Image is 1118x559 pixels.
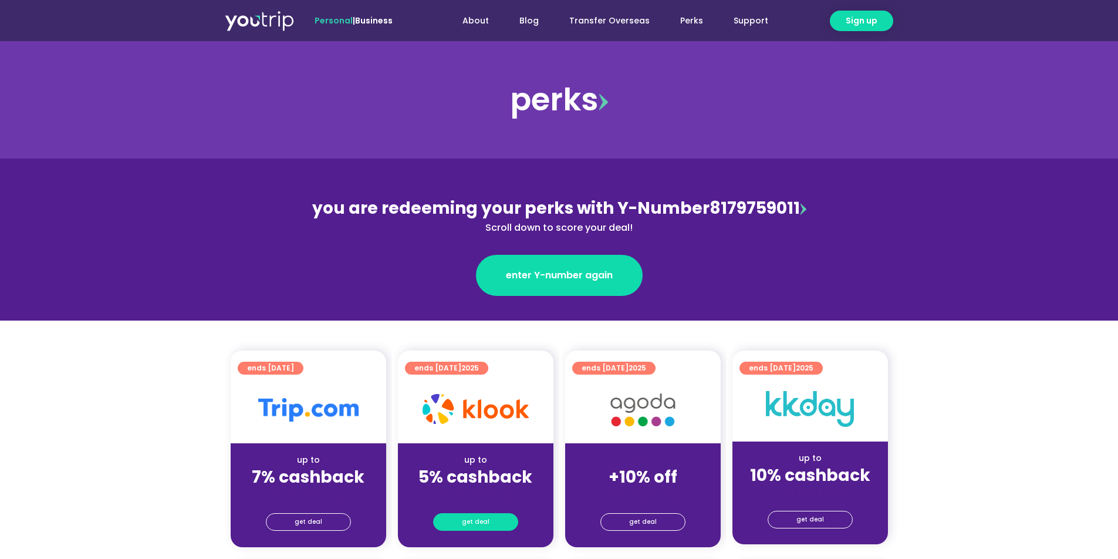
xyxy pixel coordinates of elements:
span: enter Y-number again [506,268,613,282]
div: (for stays only) [742,486,879,499]
a: Perks [665,10,718,32]
a: get deal [600,513,685,531]
a: ends [DATE]2025 [572,362,656,375]
span: up to [632,454,654,466]
span: get deal [462,514,489,530]
span: get deal [796,511,824,528]
span: get deal [629,514,657,530]
a: Blog [504,10,554,32]
span: ends [DATE] [749,362,813,375]
div: up to [240,454,377,466]
span: you are redeeming your perks with Y-Number [312,197,710,220]
a: get deal [266,513,351,531]
span: ends [DATE] [414,362,479,375]
div: 8179759011 [305,196,814,235]
span: get deal [295,514,322,530]
a: get deal [433,513,518,531]
a: Business [355,15,393,26]
a: ends [DATE] [238,362,303,375]
a: Support [718,10,783,32]
a: Transfer Overseas [554,10,665,32]
span: 2025 [461,363,479,373]
div: up to [407,454,544,466]
div: (for stays only) [240,488,377,500]
strong: 7% cashback [252,466,364,489]
nav: Menu [424,10,783,32]
a: About [447,10,504,32]
a: enter Y-number again [476,255,643,296]
span: ends [DATE] [247,362,294,375]
span: | [315,15,393,26]
a: ends [DATE]2025 [739,362,823,375]
a: Sign up [830,11,893,31]
span: Personal [315,15,353,26]
strong: 10% cashback [750,464,870,487]
strong: +10% off [609,466,677,489]
span: 2025 [796,363,813,373]
div: (for stays only) [575,488,711,500]
span: ends [DATE] [582,362,646,375]
a: ends [DATE]2025 [405,362,488,375]
span: Sign up [846,15,877,27]
span: 2025 [629,363,646,373]
div: Scroll down to score your deal! [305,221,814,235]
div: (for stays only) [407,488,544,500]
div: up to [742,452,879,464]
a: get deal [768,511,853,528]
strong: 5% cashback [418,466,532,489]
